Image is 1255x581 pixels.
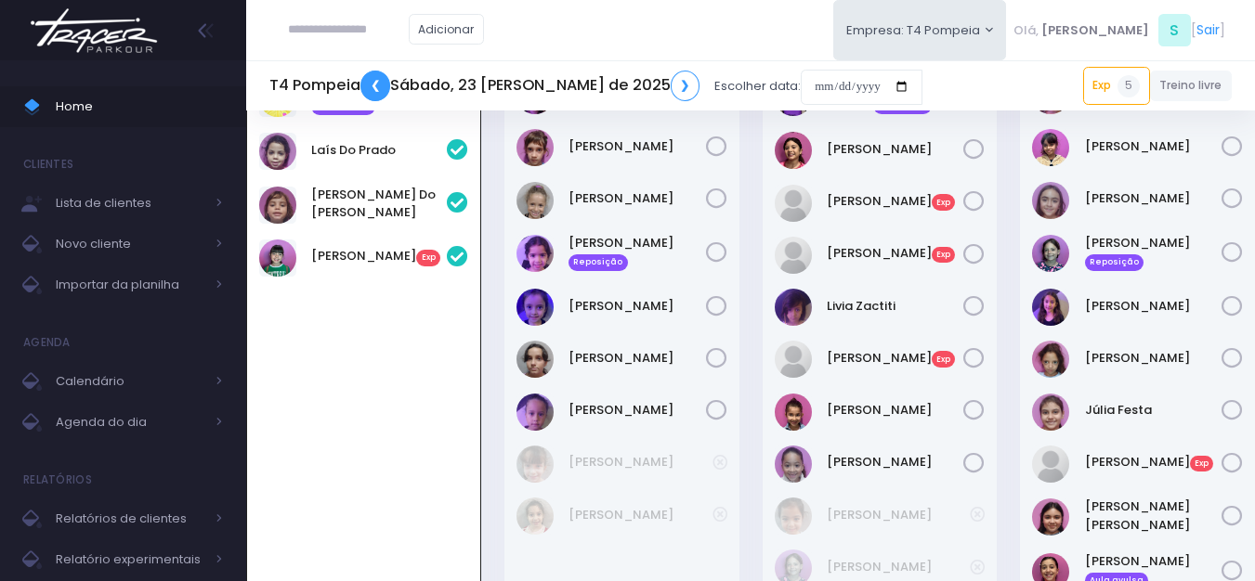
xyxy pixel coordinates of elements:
[1150,71,1233,101] a: Treino livre
[1013,21,1039,40] span: Olá,
[311,186,447,222] a: [PERSON_NAME] Do [PERSON_NAME]
[569,349,706,368] a: [PERSON_NAME]
[569,189,706,208] a: [PERSON_NAME]
[56,232,204,256] span: Novo cliente
[775,341,812,378] img: Manuela Samogim Gimenes
[569,297,706,316] a: [PERSON_NAME]
[827,349,964,368] a: [PERSON_NAME]Exp
[1006,9,1232,51] div: [ ]
[1085,254,1144,271] span: Reposição
[827,506,971,524] a: [PERSON_NAME]
[1085,189,1222,208] a: [PERSON_NAME]
[569,234,706,271] a: [PERSON_NAME] Reposição
[56,548,204,572] span: Relatório experimentais
[516,182,554,219] img: Cecília Mello
[1085,401,1222,420] a: Júlia Festa
[1085,497,1222,534] a: [PERSON_NAME] [PERSON_NAME]
[409,14,485,45] a: Adicionar
[569,506,712,524] a: [PERSON_NAME]
[775,132,812,169] img: Isabela Sandes
[827,453,964,471] a: [PERSON_NAME]
[1032,341,1069,378] img: Julia Pinotti
[516,445,554,483] img: Helena Zanchetta
[569,254,628,271] span: Reposição
[1032,129,1069,166] img: Clarice Lopes
[311,141,447,160] a: Laís Do Prado
[932,194,956,211] span: Exp
[311,247,447,265] a: [PERSON_NAME]Exp
[56,273,204,297] span: Importar da planilha
[827,140,964,159] a: [PERSON_NAME]
[775,497,812,535] img: Cecília Aimi Shiozuka de Oliveira
[516,394,554,431] img: Naya R. H. Miranda
[23,324,71,361] h4: Agenda
[56,410,204,434] span: Agenda do dia
[827,558,971,576] a: [PERSON_NAME]
[516,341,554,378] img: Luiza Lobello Demônaco
[516,129,554,166] img: Carmen Borga Le Guevellou
[932,351,956,368] span: Exp
[23,461,92,498] h4: Relatórios
[269,65,922,108] div: Escolher data:
[1041,21,1149,40] span: [PERSON_NAME]
[56,95,223,119] span: Home
[775,394,812,431] img: STELLA ARAUJO LAGUNA
[1085,349,1222,368] a: [PERSON_NAME]
[23,146,73,183] h4: Clientes
[1032,394,1069,431] img: Júlia Festa Tognasca
[932,247,956,264] span: Exp
[259,187,296,224] img: Luísa do Prado Pereira Alves
[1196,20,1220,40] a: Sair
[827,297,964,316] a: Livia Zactiti
[827,244,964,263] a: [PERSON_NAME]Exp
[516,289,554,326] img: Helena Mendes Leone
[569,137,706,156] a: [PERSON_NAME]
[1085,453,1222,471] a: [PERSON_NAME]Exp
[1158,14,1191,46] span: S
[775,237,812,274] img: Lia Sanchez Morelli
[259,239,296,277] img: Sophia Alves
[775,185,812,222] img: Laura Sanchez Morelli
[1083,67,1150,104] a: Exp5
[56,369,204,394] span: Calendário
[516,235,554,272] img: Clara Souza Ramos de Oliveira
[1032,289,1069,326] img: Isabella Calvo
[775,289,812,326] img: Livia Zactiti Jobim
[569,401,706,420] a: [PERSON_NAME]
[1032,498,1069,536] img: Maria Fernanda Di Bastiani
[1032,182,1069,219] img: Eloah Meneguim Tenorio
[1085,297,1222,316] a: [PERSON_NAME]
[516,497,554,535] img: Maria eduarda comparsi nunes
[1032,445,1069,483] img: Laura Alves Perpétuo Cousso
[827,401,964,420] a: [PERSON_NAME]
[671,71,700,101] a: ❯
[56,191,204,215] span: Lista de clientes
[416,250,440,266] span: Exp
[56,507,204,531] span: Relatórios de clientes
[1190,456,1214,472] span: Exp
[1085,137,1222,156] a: [PERSON_NAME]
[827,192,964,211] a: [PERSON_NAME]Exp
[775,445,812,483] img: Sofia Sandes
[1118,75,1140,97] span: 5
[569,453,712,471] a: [PERSON_NAME]
[360,71,390,101] a: ❮
[269,71,699,101] h5: T4 Pompeia Sábado, 23 [PERSON_NAME] de 2025
[1085,234,1222,271] a: [PERSON_NAME] Reposição
[1032,235,1069,272] img: Irene Zylbersztajn de Sá
[259,133,296,170] img: Laís do Prado Pereira Alves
